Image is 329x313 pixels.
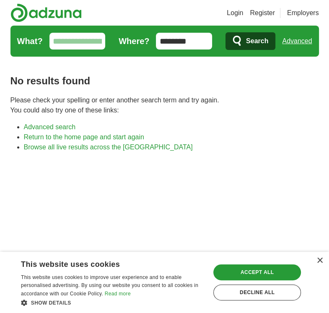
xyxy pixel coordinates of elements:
a: Read more, opens a new window [105,291,131,297]
div: Accept all [213,264,301,280]
span: Show details [31,300,71,306]
label: What? [17,35,43,47]
a: Register [250,8,275,18]
span: Search [246,33,268,50]
a: Advanced [282,33,312,50]
span: This website uses cookies to improve user experience and to enable personalised advertising. By u... [21,274,198,297]
button: Search [225,32,275,50]
p: Please check your spelling or enter another search term and try again. You could also try one of ... [10,95,319,115]
div: This website uses cookies [21,257,184,269]
a: Login [227,8,243,18]
h1: No results found [10,73,319,89]
div: Show details [21,298,205,307]
div: Close [316,258,323,264]
a: Return to the home page and start again [24,133,144,141]
a: Browse all live results across the [GEOGRAPHIC_DATA] [24,143,193,151]
img: Adzuna logo [10,3,82,22]
a: Advanced search [24,123,76,130]
label: Where? [119,35,149,47]
div: Decline all [213,284,301,300]
a: Employers [287,8,319,18]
